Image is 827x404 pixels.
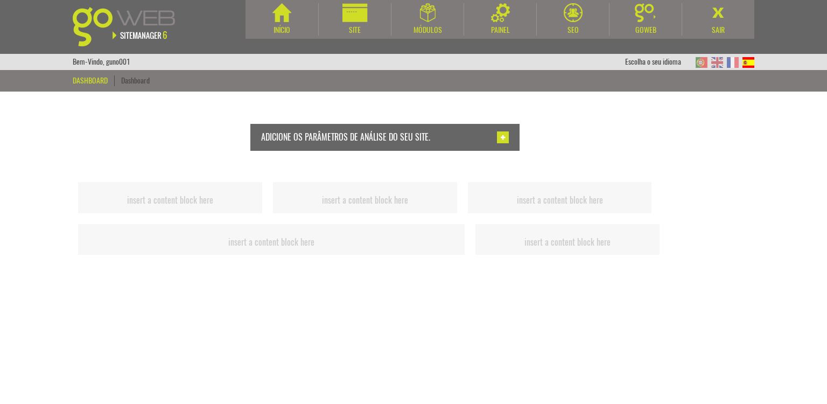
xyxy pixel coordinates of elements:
[682,25,754,36] div: Sair
[272,3,291,22] img: Início
[471,196,649,205] h2: insert a content block here
[342,3,368,22] img: Site
[420,3,436,22] img: Módulos
[537,25,609,36] div: SEO
[709,3,728,22] img: Sair
[609,25,682,36] div: Goweb
[261,131,430,143] span: Adicione os parâmetros de análise do seu site.
[564,3,583,22] img: SEO
[625,54,692,70] div: Escolha o seu idioma
[491,3,510,22] img: Painel
[635,3,657,22] img: Goweb
[73,54,130,70] div: Bem-Vindo, guno001
[276,196,454,205] h2: insert a content block here
[246,25,318,36] div: Início
[696,57,707,68] img: PT
[73,7,187,46] img: Goweb
[319,25,391,36] div: Site
[83,124,686,151] a: Adicione os parâmetros de análise do seu site. Adicionar
[81,196,260,205] h2: insert a content block here
[478,238,657,247] h2: insert a content block here
[81,238,462,247] h2: insert a content block here
[497,131,509,143] img: Adicionar
[391,25,464,36] div: Módulos
[73,75,115,86] div: Dashboard
[464,25,536,36] div: Painel
[711,57,723,68] img: EN
[727,57,739,68] img: FR
[742,57,754,68] img: ES
[121,75,150,86] a: Dashboard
